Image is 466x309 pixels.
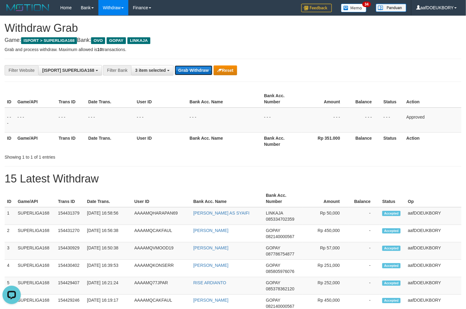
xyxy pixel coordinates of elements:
[262,108,302,133] td: - - -
[85,207,132,225] td: [DATE] 16:58:56
[21,37,77,44] span: ISPORT > SUPERLIGA168
[381,108,404,133] td: - - -
[86,90,134,108] th: Date Trans.
[5,190,15,207] th: ID
[127,37,150,44] span: LINKAJA
[85,242,132,260] td: [DATE] 16:50:38
[376,4,406,12] img: panduan.png
[5,108,15,133] td: - - -
[5,277,15,295] td: 5
[56,108,86,133] td: - - -
[302,108,349,133] td: - - -
[266,280,280,285] span: GOPAY
[266,298,280,303] span: GOPAY
[266,269,294,274] span: Copy 085805976076 to clipboard
[214,65,237,75] button: Reset
[85,260,132,277] td: [DATE] 16:39:53
[5,46,461,53] p: Grab and process withdraw. Maximum allowed is transactions.
[303,277,349,295] td: Rp 252,000
[405,242,461,260] td: aafDOEUKBORY
[303,260,349,277] td: Rp 251,000
[131,65,173,75] button: 3 item selected
[382,263,401,268] span: Accepted
[404,90,461,108] th: Action
[15,225,56,242] td: SUPERLIGA168
[15,90,56,108] th: Game/API
[349,225,380,242] td: -
[56,277,85,295] td: 154429407
[5,37,461,43] h4: Game: Bank:
[132,225,191,242] td: AAAAMQCAKFAUL
[86,108,134,133] td: - - -
[85,190,132,207] th: Date Trans.
[303,225,349,242] td: Rp 450,000
[15,190,56,207] th: Game/API
[5,225,15,242] td: 2
[349,277,380,295] td: -
[85,225,132,242] td: [DATE] 16:56:38
[266,234,294,239] span: Copy 082140000567 to clipboard
[349,242,380,260] td: -
[262,90,302,108] th: Bank Acc. Number
[191,190,264,207] th: Bank Acc. Name
[5,242,15,260] td: 3
[382,228,401,234] span: Accepted
[15,242,56,260] td: SUPERLIGA168
[266,211,283,215] span: LINKAJA
[341,4,367,12] img: Button%20Memo.svg
[15,277,56,295] td: SUPERLIGA168
[193,280,226,285] a: RISE ARDIANTO
[86,132,134,150] th: Date Trans.
[193,245,229,250] a: [PERSON_NAME]
[349,190,380,207] th: Balance
[132,207,191,225] td: AAAAMQHARAPAN69
[56,260,85,277] td: 154430402
[135,68,166,73] span: 3 item selected
[56,190,85,207] th: Trans ID
[107,37,126,44] span: GOPAY
[134,90,187,108] th: User ID
[404,108,461,133] td: Approved
[405,277,461,295] td: aafDOEUKBORY
[132,260,191,277] td: AAAAMQKONSERR
[266,286,294,291] span: Copy 085378362120 to clipboard
[193,228,229,233] a: [PERSON_NAME]
[56,225,85,242] td: 154431270
[56,207,85,225] td: 154431379
[5,132,15,150] th: ID
[263,190,303,207] th: Bank Acc. Number
[302,132,349,150] th: Rp 351.000
[187,132,262,150] th: Bank Acc. Name
[15,132,56,150] th: Game/API
[5,3,51,12] img: MOTION_logo.png
[262,132,302,150] th: Bank Acc. Number
[303,190,349,207] th: Amount
[134,108,187,133] td: - - -
[380,190,405,207] th: Status
[193,211,250,215] a: [PERSON_NAME] AS SYAIFI
[349,132,381,150] th: Balance
[56,242,85,260] td: 154430929
[187,90,262,108] th: Bank Acc. Name
[15,260,56,277] td: SUPERLIGA168
[85,277,132,295] td: [DATE] 16:21:24
[2,2,21,21] button: Open LiveChat chat widget
[132,190,191,207] th: User ID
[175,65,212,75] button: Grab Withdraw
[193,298,229,303] a: [PERSON_NAME]
[38,65,102,75] button: [ISPORT] SUPERLIGA168
[382,211,401,216] span: Accepted
[405,190,461,207] th: Op
[405,225,461,242] td: aafDOEUKBORY
[349,260,380,277] td: -
[15,108,56,133] td: - - -
[266,252,294,256] span: Copy 087786754877 to clipboard
[132,242,191,260] td: AAAAMQVMOOD19
[56,90,86,108] th: Trans ID
[266,228,280,233] span: GOPAY
[97,47,102,52] strong: 10
[5,207,15,225] td: 1
[404,132,461,150] th: Action
[303,207,349,225] td: Rp 50,000
[405,207,461,225] td: aafDOEUKBORY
